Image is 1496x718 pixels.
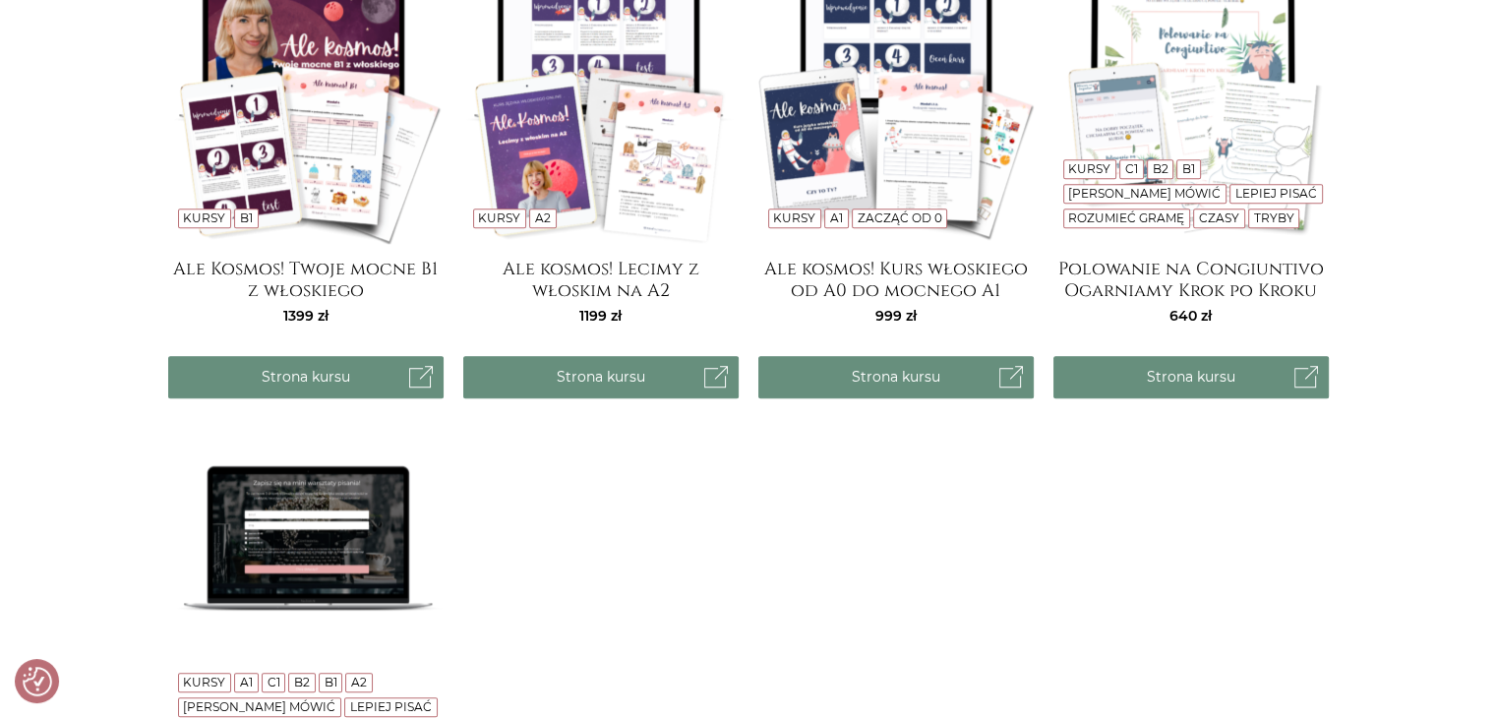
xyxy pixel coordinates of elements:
a: Kursy [1068,161,1110,176]
a: B1 [325,675,337,689]
span: 1399 [283,307,329,325]
a: A2 [351,675,367,689]
a: Ale Kosmos! Twoje mocne B1 z włoskiego [168,259,444,298]
a: B2 [294,675,310,689]
a: Rozumieć gramę [1068,210,1184,225]
a: Strona kursu [758,356,1034,398]
button: Preferencje co do zgód [23,667,52,696]
a: Kursy [478,210,520,225]
a: A2 [535,210,551,225]
a: Kursy [773,210,815,225]
a: B1 [240,210,253,225]
a: Czasy [1199,210,1239,225]
a: A1 [830,210,843,225]
a: Zacząć od 0 [857,210,941,225]
span: 999 [875,307,917,325]
a: C1 [267,675,279,689]
a: Lepiej pisać [350,699,432,714]
a: Strona kursu [1053,356,1329,398]
a: [PERSON_NAME] mówić [1068,186,1221,201]
a: A1 [240,675,253,689]
a: Polowanie na Congiuntivo Ogarniamy Krok po Kroku [1053,259,1329,298]
a: [PERSON_NAME] mówić [183,699,335,714]
a: Lepiej pisać [1235,186,1317,201]
span: 640 [1169,307,1212,325]
a: Ale kosmos! Lecimy z włoskim na A2 [463,259,739,298]
a: Kursy [183,675,225,689]
a: B1 [1182,161,1195,176]
a: Strona kursu [463,356,739,398]
a: Strona kursu [168,356,444,398]
span: 1199 [579,307,622,325]
a: Tryby [1253,210,1293,225]
a: B2 [1152,161,1167,176]
a: Kursy [183,210,225,225]
img: Revisit consent button [23,667,52,696]
a: Ale kosmos! Kurs włoskiego od A0 do mocnego A1 [758,259,1034,298]
a: C1 [1125,161,1138,176]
